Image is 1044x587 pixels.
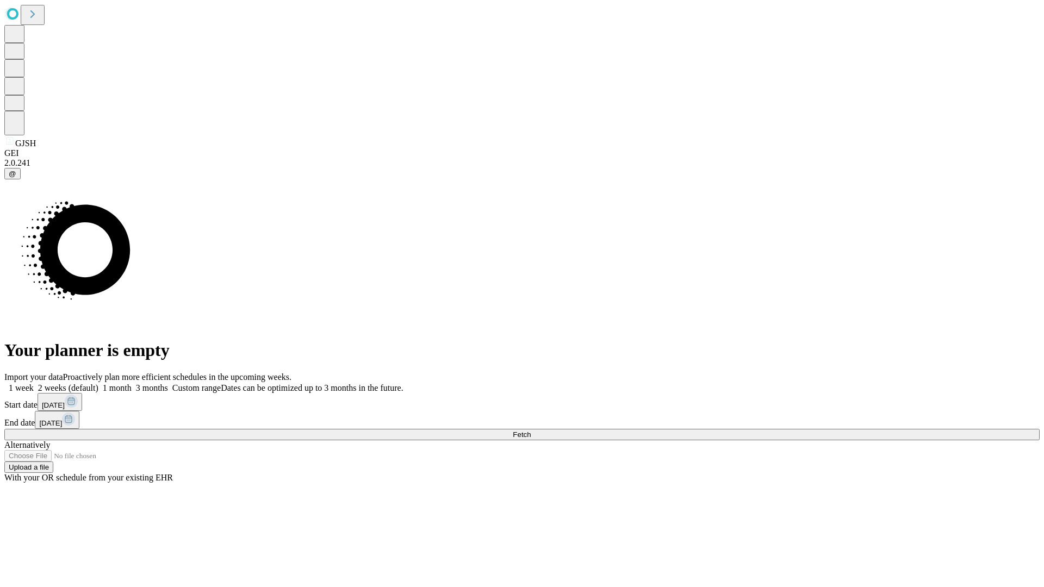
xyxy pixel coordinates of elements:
div: 2.0.241 [4,158,1040,168]
button: @ [4,168,21,179]
button: [DATE] [35,411,79,429]
button: Upload a file [4,461,53,473]
button: Fetch [4,429,1040,440]
div: GEI [4,148,1040,158]
span: 2 weeks (default) [38,383,98,392]
span: Proactively plan more efficient schedules in the upcoming weeks. [63,372,291,382]
h1: Your planner is empty [4,340,1040,360]
span: GJSH [15,139,36,148]
span: 1 month [103,383,132,392]
span: @ [9,170,16,178]
span: Import your data [4,372,63,382]
span: 1 week [9,383,34,392]
span: Dates can be optimized up to 3 months in the future. [221,383,403,392]
div: Start date [4,393,1040,411]
span: [DATE] [39,419,62,427]
span: Custom range [172,383,221,392]
span: Fetch [513,430,531,439]
span: [DATE] [42,401,65,409]
span: With your OR schedule from your existing EHR [4,473,173,482]
div: End date [4,411,1040,429]
button: [DATE] [38,393,82,411]
span: 3 months [136,383,168,392]
span: Alternatively [4,440,50,449]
